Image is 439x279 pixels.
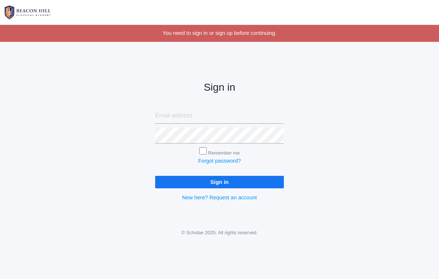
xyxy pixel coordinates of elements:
label: Remember me [208,150,240,156]
input: Sign in [155,176,284,188]
a: Forgot password? [198,158,241,164]
input: Email address [155,108,284,124]
a: New here? Request an account [182,195,257,200]
h2: Sign in [155,82,284,93]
